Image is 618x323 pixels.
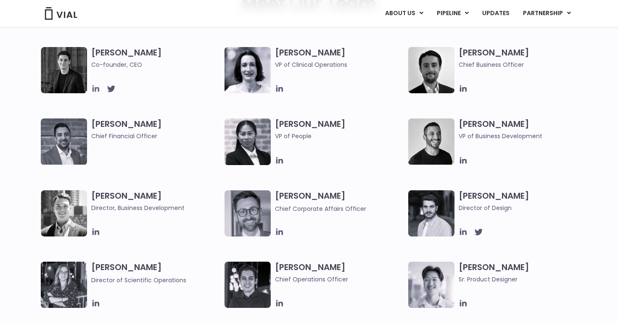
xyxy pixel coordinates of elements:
img: Headshot of smiling man named Samir [41,118,87,165]
span: Chief Corporate Affairs Officer [275,205,366,213]
img: Headshot of smiling man named Albert [408,190,454,236]
span: Sr. Product Designer [459,275,588,284]
img: Headshot of smiling woman named Sarah [41,262,87,308]
a: UPDATES [475,6,516,21]
h3: [PERSON_NAME] [275,118,404,153]
span: Co-founder, CEO [91,60,220,69]
h3: [PERSON_NAME] [275,262,404,284]
img: A black and white photo of a man in a suit attending a Summit. [41,47,87,93]
img: Brennan [408,262,454,308]
h3: [PERSON_NAME] [91,47,220,69]
img: Paolo-M [224,190,271,236]
a: PIPELINEMenu Toggle [430,6,475,21]
h3: [PERSON_NAME] [459,118,588,141]
img: Catie [224,118,271,165]
a: ABOUT USMenu Toggle [378,6,430,21]
img: A black and white photo of a man smiling. [408,118,454,165]
a: PARTNERSHIPMenu Toggle [516,6,578,21]
span: Director of Scientific Operations [91,276,186,284]
span: Chief Financial Officer [91,131,220,141]
h3: [PERSON_NAME] [91,262,220,285]
h3: [PERSON_NAME] [91,118,220,141]
span: VP of Clinical Operations [275,60,404,69]
h3: [PERSON_NAME] [275,47,404,69]
span: Director, Business Development [91,203,220,213]
span: Chief Operations Officer [275,275,404,284]
img: Image of smiling woman named Amy [224,47,271,93]
h3: [PERSON_NAME] [91,190,220,213]
img: A black and white photo of a man in a suit holding a vial. [408,47,454,93]
h3: [PERSON_NAME] [459,190,588,213]
img: A black and white photo of a smiling man in a suit at ARVO 2023. [41,190,87,236]
img: Vial Logo [44,7,78,20]
span: VP of Business Development [459,131,588,141]
span: VP of People [275,131,404,141]
h3: [PERSON_NAME] [275,190,404,213]
span: Chief Business Officer [459,60,588,69]
h3: [PERSON_NAME] [459,262,588,284]
img: Headshot of smiling man named Josh [224,262,271,308]
span: Director of Design [459,203,588,213]
h3: [PERSON_NAME] [459,47,588,69]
